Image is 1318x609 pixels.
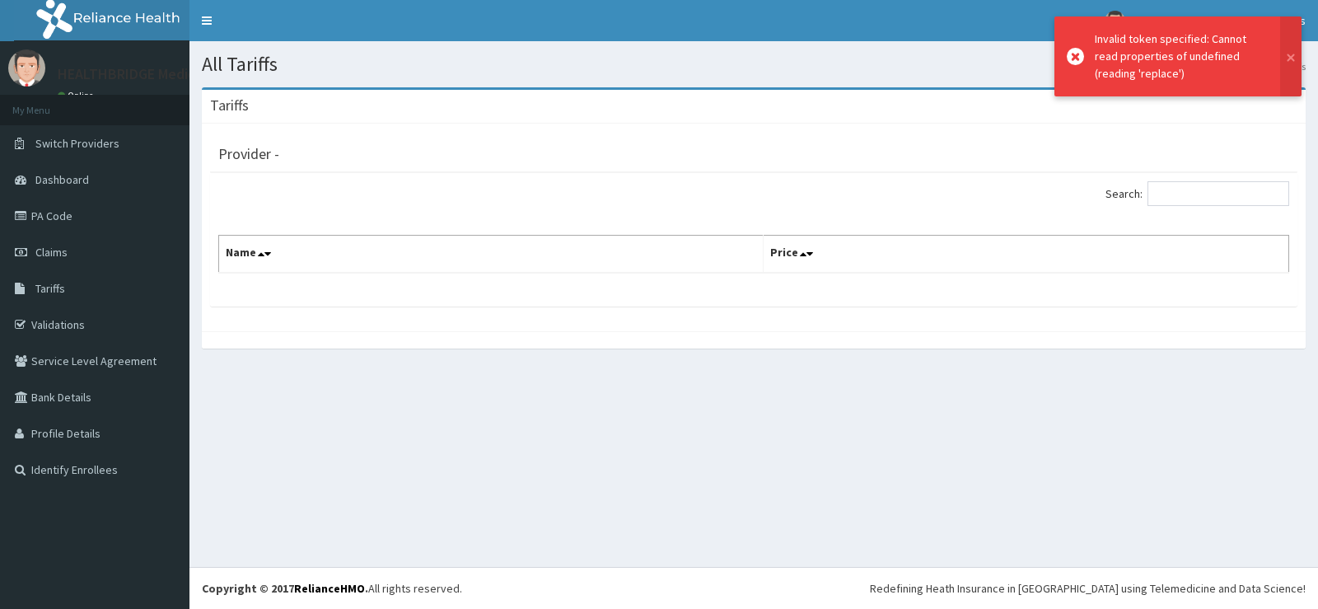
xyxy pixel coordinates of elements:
footer: All rights reserved. [189,567,1318,609]
h1: All Tariffs [202,54,1306,75]
div: Redefining Heath Insurance in [GEOGRAPHIC_DATA] using Telemedicine and Data Science! [870,580,1306,597]
p: HEALTHBRIDGE Medical consultants [58,67,287,82]
h3: Provider - [218,147,279,162]
span: Claims [35,245,68,260]
label: Search: [1105,181,1289,206]
th: Name [219,236,764,274]
div: Invalid token specified: Cannot read properties of undefined (reading 'replace') [1095,30,1264,82]
input: Search: [1147,181,1289,206]
th: Price [764,236,1289,274]
img: User Image [8,49,45,87]
strong: Copyright © 2017 . [202,581,368,596]
span: Dashboard [35,172,89,187]
img: User Image [1105,11,1125,31]
a: RelianceHMO [294,581,365,596]
h3: Tariffs [210,98,249,113]
a: Online [58,90,97,101]
span: Tariffs [35,281,65,296]
span: HEALTHBRIDGE Medical consultants [1135,13,1306,28]
span: Switch Providers [35,136,119,151]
